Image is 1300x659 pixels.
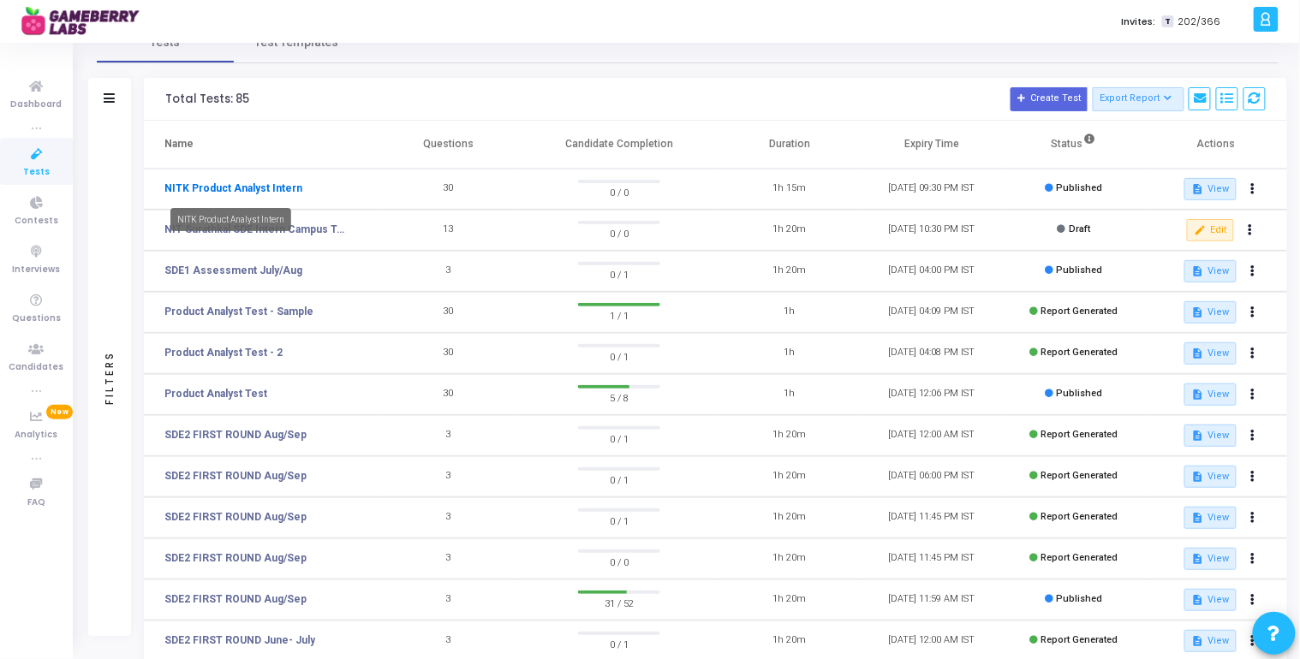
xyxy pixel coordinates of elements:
[164,509,307,525] a: SDE2 FIRST ROUND Aug/Sep
[719,210,861,251] td: 1h 20m
[1184,548,1237,570] button: View
[861,210,1003,251] td: [DATE] 10:30 PM IST
[861,497,1003,538] td: [DATE] 11:45 PM IST
[378,456,520,497] td: 3
[378,538,520,579] td: 3
[578,224,660,241] span: 0 / 0
[1145,121,1287,169] th: Actions
[27,496,45,510] span: FAQ
[861,169,1003,210] td: [DATE] 09:30 PM IST
[378,579,520,620] td: 3
[578,430,660,447] span: 0 / 1
[1041,429,1118,440] span: Report Generated
[861,538,1003,579] td: [DATE] 11:45 PM IST
[1191,635,1203,647] mat-icon: description
[1191,553,1203,565] mat-icon: description
[861,292,1003,333] td: [DATE] 04:09 PM IST
[1057,593,1103,604] span: Published
[719,415,861,456] td: 1h 20m
[719,456,861,497] td: 1h 20m
[1184,383,1237,406] button: View
[1191,594,1203,606] mat-icon: description
[164,263,302,278] a: SDE1 Assessment July/Aug
[1003,121,1145,169] th: Status
[164,632,315,648] a: SDE2 FIRST ROUND June- July
[13,263,61,277] span: Interviews
[15,214,58,229] span: Contests
[378,497,520,538] td: 3
[578,471,660,488] span: 0 / 1
[1184,466,1237,488] button: View
[164,591,307,607] a: SDE2 FIRST ROUND Aug/Sep
[378,210,520,251] td: 13
[102,284,117,472] div: Filters
[719,497,861,538] td: 1h 20m
[164,550,307,566] a: SDE2 FIRST ROUND Aug/Sep
[164,468,307,484] a: SDE2 FIRST ROUND Aug/Sep
[1178,15,1220,29] span: 202/366
[170,208,291,231] div: NITK Product Analyst Intern
[1093,87,1184,111] button: Export Report
[578,512,660,529] span: 0 / 1
[1191,512,1203,524] mat-icon: description
[1069,223,1090,235] span: Draft
[719,374,861,415] td: 1h
[21,4,150,39] img: logo
[1184,260,1237,282] button: View
[1057,182,1103,193] span: Published
[378,292,520,333] td: 30
[719,292,861,333] td: 1h
[861,374,1003,415] td: [DATE] 12:06 PM IST
[1041,470,1118,481] span: Report Generated
[1041,511,1118,522] span: Report Generated
[578,389,660,406] span: 5 / 8
[1184,301,1237,324] button: View
[578,594,660,611] span: 31 / 52
[1191,347,1203,359] mat-icon: description
[1194,224,1206,236] mat-icon: edit
[861,121,1003,169] th: Expiry Time
[1057,388,1103,399] span: Published
[378,251,520,292] td: 3
[164,386,267,401] a: Product Analyst Test
[578,347,660,365] span: 0 / 1
[1041,552,1118,563] span: Report Generated
[719,169,861,210] td: 1h 15m
[1191,389,1203,401] mat-icon: description
[578,265,660,282] span: 0 / 1
[46,405,73,419] span: New
[1041,347,1118,358] span: Report Generated
[1184,630,1237,652] button: View
[15,428,58,442] span: Analytics
[861,456,1003,497] td: [DATE] 06:00 PM IST
[11,98,63,112] span: Dashboard
[578,306,660,324] span: 1 / 1
[1187,219,1234,241] button: Edit
[578,183,660,200] span: 0 / 0
[861,579,1003,620] td: [DATE] 11:59 AM IST
[1191,306,1203,318] mat-icon: description
[520,121,719,169] th: Candidate Completion
[578,635,660,652] span: 0 / 1
[12,312,61,326] span: Questions
[378,374,520,415] td: 30
[861,333,1003,374] td: [DATE] 04:08 PM IST
[164,304,313,319] a: Product Analyst Test - Sample
[1041,306,1118,317] span: Report Generated
[719,251,861,292] td: 1h 20m
[164,181,302,196] a: NITK Product Analyst Intern
[1191,265,1203,277] mat-icon: description
[1184,342,1237,365] button: View
[578,553,660,570] span: 0 / 0
[1041,634,1118,645] span: Report Generated
[165,92,249,106] div: Total Tests: 85
[164,345,283,360] a: Product Analyst Test - 2
[378,121,520,169] th: Questions
[1191,471,1203,483] mat-icon: description
[378,333,520,374] td: 30
[9,360,64,375] span: Candidates
[1057,264,1103,276] span: Published
[719,579,861,620] td: 1h 20m
[861,415,1003,456] td: [DATE] 12:00 AM IST
[144,121,378,169] th: Name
